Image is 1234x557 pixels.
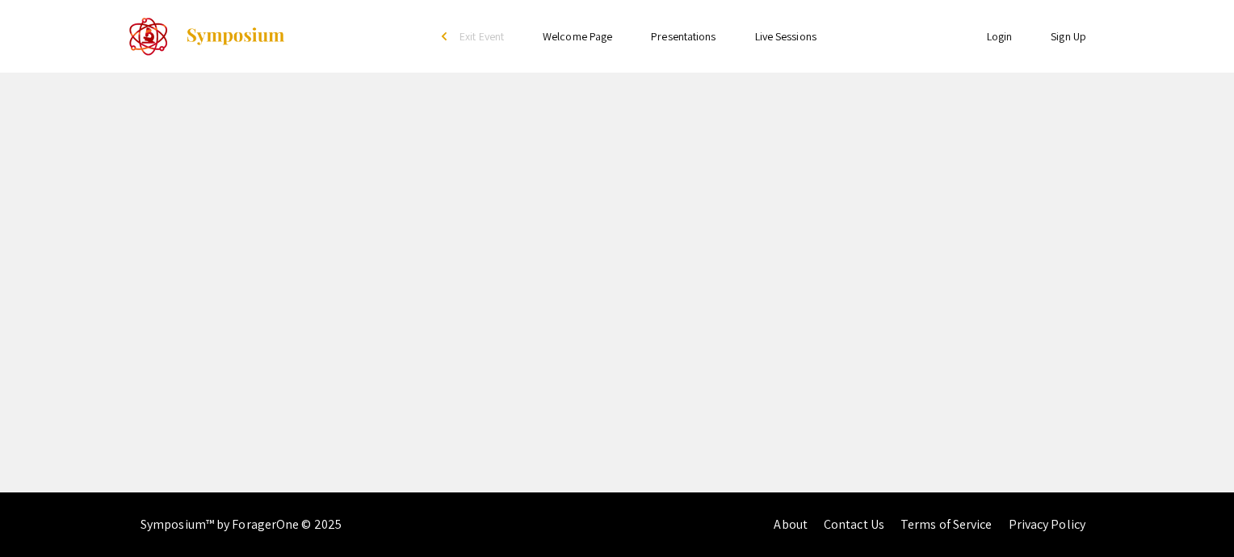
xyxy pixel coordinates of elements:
div: Symposium™ by ForagerOne © 2025 [141,492,342,557]
a: Contact Us [824,516,884,533]
a: Presentations [651,29,716,44]
a: Welcome Page [543,29,612,44]
a: Terms of Service [900,516,993,533]
a: Live Sessions [755,29,816,44]
a: About [774,516,808,533]
img: The 2022 CoorsTek Denver Metro Regional Science and Engineering Fair [128,16,169,57]
a: The 2022 CoorsTek Denver Metro Regional Science and Engineering Fair [128,16,286,57]
a: Sign Up [1051,29,1086,44]
a: Login [987,29,1013,44]
a: Privacy Policy [1009,516,1085,533]
div: arrow_back_ios [442,31,451,41]
span: Exit Event [460,29,504,44]
img: Symposium by ForagerOne [185,27,286,46]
